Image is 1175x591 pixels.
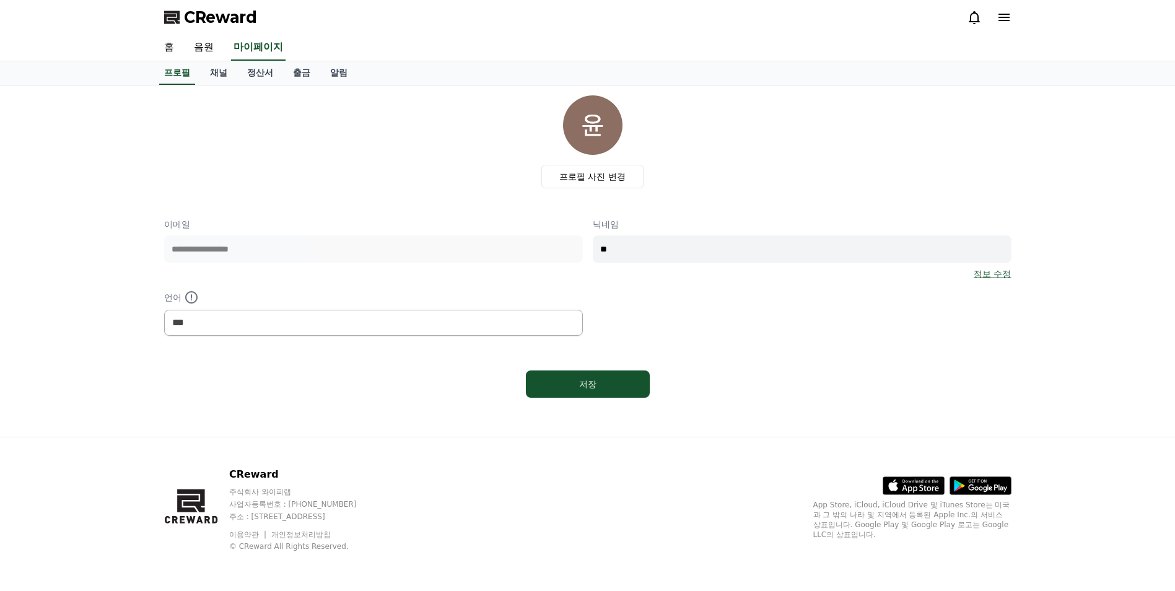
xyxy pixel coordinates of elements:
[200,61,237,85] a: 채널
[283,61,320,85] a: 출금
[541,165,644,188] label: 프로필 사진 변경
[164,7,257,27] a: CReward
[271,530,331,539] a: 개인정보처리방침
[563,95,622,155] img: profile_image
[229,499,380,509] p: 사업자등록번호 : [PHONE_NUMBER]
[154,35,184,61] a: 홈
[159,61,195,85] a: 프로필
[184,7,257,27] span: CReward
[229,530,268,539] a: 이용약관
[320,61,357,85] a: 알림
[229,512,380,522] p: 주소 : [STREET_ADDRESS]
[164,218,583,230] p: 이메일
[164,290,583,305] p: 언어
[237,61,283,85] a: 정산서
[551,378,625,390] div: 저장
[229,487,380,497] p: 주식회사 와이피랩
[229,541,380,551] p: © CReward All Rights Reserved.
[229,467,380,482] p: CReward
[184,35,224,61] a: 음원
[974,268,1011,280] a: 정보 수정
[593,218,1011,230] p: 닉네임
[813,500,1011,540] p: App Store, iCloud, iCloud Drive 및 iTunes Store는 미국과 그 밖의 나라 및 지역에서 등록된 Apple Inc.의 서비스 상표입니다. Goo...
[231,35,286,61] a: 마이페이지
[526,370,650,398] button: 저장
